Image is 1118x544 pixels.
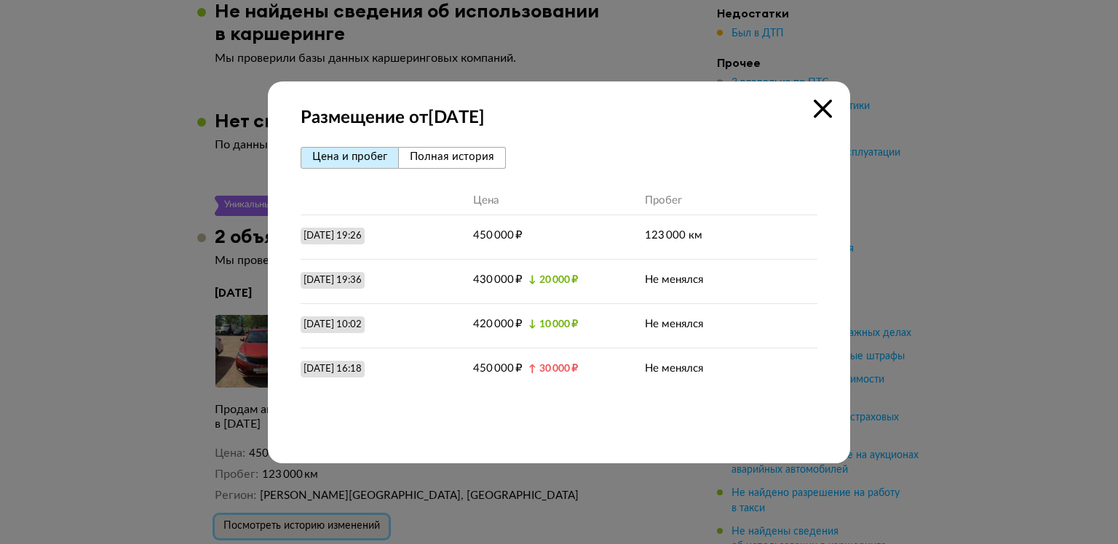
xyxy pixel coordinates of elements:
span: 420 000 ₽ [473,319,523,329]
strong: Размещение от [DATE] [301,107,817,129]
span: 450 000 ₽ [473,363,523,374]
div: Пробег [645,194,682,208]
span: 10 000 ₽ [539,319,578,329]
span: 30 000 ₽ [539,364,578,374]
div: ↑ [528,364,578,374]
div: Не менялся [645,362,703,376]
span: Цена и пробег [312,151,387,162]
div: 123 000 км [645,229,708,243]
div: Не менялся [645,273,703,287]
div: Цена [473,194,499,208]
button: Цена и пробег [301,147,399,169]
div: [DATE] 10:02 [304,319,362,332]
span: 450 000 ₽ [473,230,523,241]
div: [DATE] 19:26 [304,230,362,243]
span: 20 000 ₽ [539,275,578,285]
div: Не менялся [645,318,703,332]
span: Полная история [410,151,494,162]
div: [DATE] 19:36 [304,274,362,287]
div: [DATE] 16:18 [304,363,362,376]
div: ↓ [528,275,578,285]
button: Полная история [399,147,506,169]
div: ↓ [528,319,578,329]
span: 430 000 ₽ [473,274,523,285]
